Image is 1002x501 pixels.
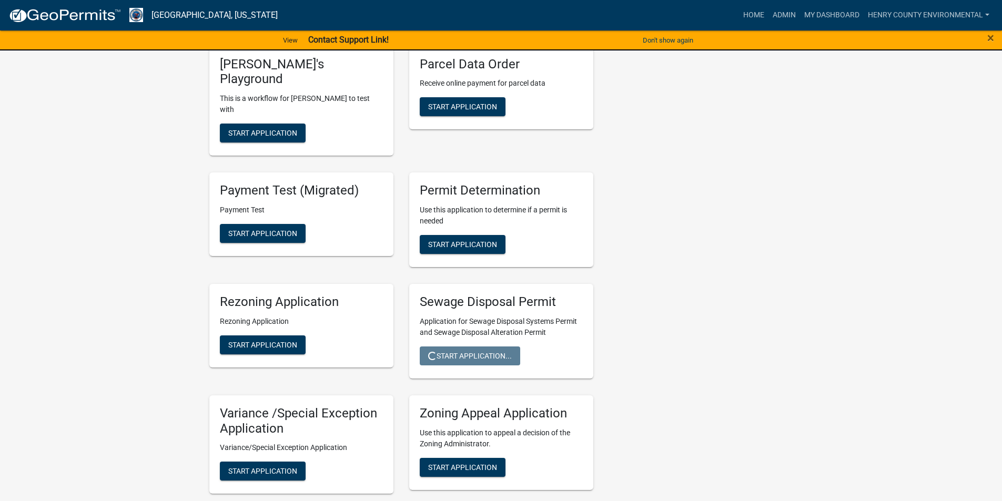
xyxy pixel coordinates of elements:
[420,235,505,254] button: Start Application
[228,340,297,349] span: Start Application
[739,5,768,25] a: Home
[220,294,383,310] h5: Rezoning Application
[428,103,497,111] span: Start Application
[220,442,383,453] p: Variance/Special Exception Application
[420,97,505,116] button: Start Application
[220,406,383,436] h5: Variance /Special Exception Application
[420,458,505,477] button: Start Application
[220,124,306,142] button: Start Application
[420,294,583,310] h5: Sewage Disposal Permit
[220,57,383,87] h5: [PERSON_NAME]'s Playground
[220,335,306,354] button: Start Application
[220,316,383,327] p: Rezoning Application
[151,6,278,24] a: [GEOGRAPHIC_DATA], [US_STATE]
[800,5,864,25] a: My Dashboard
[987,32,994,44] button: Close
[228,229,297,238] span: Start Application
[129,8,143,22] img: Henry County, Iowa
[420,346,520,365] button: Start Application...
[768,5,800,25] a: Admin
[428,463,497,471] span: Start Application
[228,467,297,475] span: Start Application
[420,316,583,338] p: Application for Sewage Disposal Systems Permit and Sewage Disposal Alteration Permit
[420,78,583,89] p: Receive online payment for parcel data
[279,32,302,49] a: View
[308,35,389,45] strong: Contact Support Link!
[228,129,297,137] span: Start Application
[987,30,994,45] span: ×
[420,57,583,72] h5: Parcel Data Order
[220,462,306,480] button: Start Application
[428,240,497,249] span: Start Application
[420,427,583,449] p: Use this application to appeal a decision of the Zoning Administrator.
[220,224,306,243] button: Start Application
[639,32,697,49] button: Don't show again
[420,205,583,227] p: Use this application to determine if a permit is needed
[220,183,383,198] h5: Payment Test (Migrated)
[220,205,383,216] p: Payment Test
[420,183,583,198] h5: Permit Determination
[428,351,512,360] span: Start Application...
[220,93,383,115] p: This is a workflow for [PERSON_NAME] to test with
[864,5,994,25] a: Henry County Environmental
[420,406,583,421] h5: Zoning Appeal Application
